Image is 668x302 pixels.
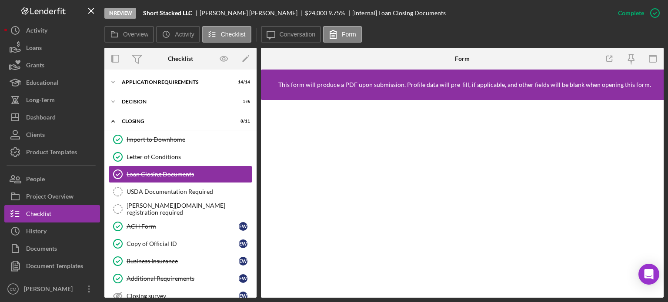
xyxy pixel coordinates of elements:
[122,99,228,104] div: Decision
[175,31,194,38] label: Activity
[234,119,250,124] div: 8 / 11
[239,222,247,231] div: E W
[168,55,193,62] div: Checklist
[4,188,100,205] button: Project Overview
[109,166,252,183] a: Loan Closing Documents
[127,188,252,195] div: USDA Documentation Required
[305,9,327,17] span: $24,000
[239,292,247,300] div: E W
[109,148,252,166] a: Letter of Conditions
[127,240,239,247] div: Copy of Official ID
[234,99,250,104] div: 5 / 6
[270,109,656,289] iframe: Lenderfit form
[143,10,192,17] b: Short Stacked LLC
[239,239,247,248] div: E W
[4,257,100,275] button: Document Templates
[4,205,100,222] button: Checklist
[202,26,251,43] button: Checklist
[109,183,252,200] a: USDA Documentation Required
[234,80,250,85] div: 14 / 14
[26,222,47,242] div: History
[323,26,362,43] button: Form
[109,131,252,148] a: Import to Downhome
[123,31,148,38] label: Overview
[342,31,356,38] label: Form
[127,223,239,230] div: ACH Form
[104,8,136,19] div: In Review
[4,280,100,298] button: CM[PERSON_NAME]
[239,274,247,283] div: E W
[109,235,252,252] a: Copy of Official IDEW
[638,264,659,285] div: Open Intercom Messenger
[328,10,345,17] div: 9.75 %
[122,80,228,85] div: APPLICATION REQUIREMENTS
[455,55,470,62] div: Form
[109,200,252,218] a: [PERSON_NAME][DOMAIN_NAME] registration required
[127,292,239,299] div: Closing survey
[4,222,100,240] button: History
[278,81,651,88] div: This form will produce a PDF upon submission. Profile data will pre-fill, if applicable, and othe...
[352,10,446,17] div: [Internal] Loan Closing Documents
[26,205,51,225] div: Checklist
[127,202,252,216] div: [PERSON_NAME][DOMAIN_NAME] registration required
[4,240,100,257] button: Documents
[200,10,305,17] div: [PERSON_NAME] [PERSON_NAME]
[127,136,252,143] div: Import to Downhome
[618,4,644,22] div: Complete
[26,240,57,259] div: Documents
[26,257,83,277] div: Document Templates
[122,119,228,124] div: CLOSING
[109,252,252,270] a: Business InsuranceEW
[26,188,73,207] div: Project Overview
[26,170,45,190] div: People
[22,280,78,300] div: [PERSON_NAME]
[609,4,664,22] button: Complete
[109,270,252,287] a: Additional RequirementsEW
[104,26,154,43] button: Overview
[127,258,239,265] div: Business Insurance
[127,171,252,178] div: Loan Closing Documents
[261,26,321,43] button: Conversation
[10,287,17,292] text: CM
[127,153,252,160] div: Letter of Conditions
[127,275,239,282] div: Additional Requirements
[221,31,246,38] label: Checklist
[109,218,252,235] a: ACH FormEW
[239,257,247,265] div: E W
[156,26,200,43] button: Activity
[4,170,100,188] button: People
[280,31,316,38] label: Conversation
